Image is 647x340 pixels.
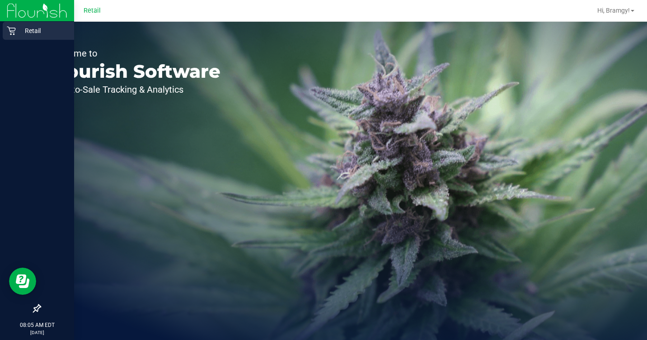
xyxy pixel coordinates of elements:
[16,25,70,36] p: Retail
[84,7,101,14] span: Retail
[7,26,16,35] inline-svg: Retail
[49,62,220,80] p: Flourish Software
[9,268,36,295] iframe: Resource center
[597,7,630,14] span: Hi, Bramgy!
[49,49,220,58] p: Welcome to
[4,321,70,329] p: 08:05 AM EDT
[49,85,220,94] p: Seed-to-Sale Tracking & Analytics
[4,329,70,336] p: [DATE]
